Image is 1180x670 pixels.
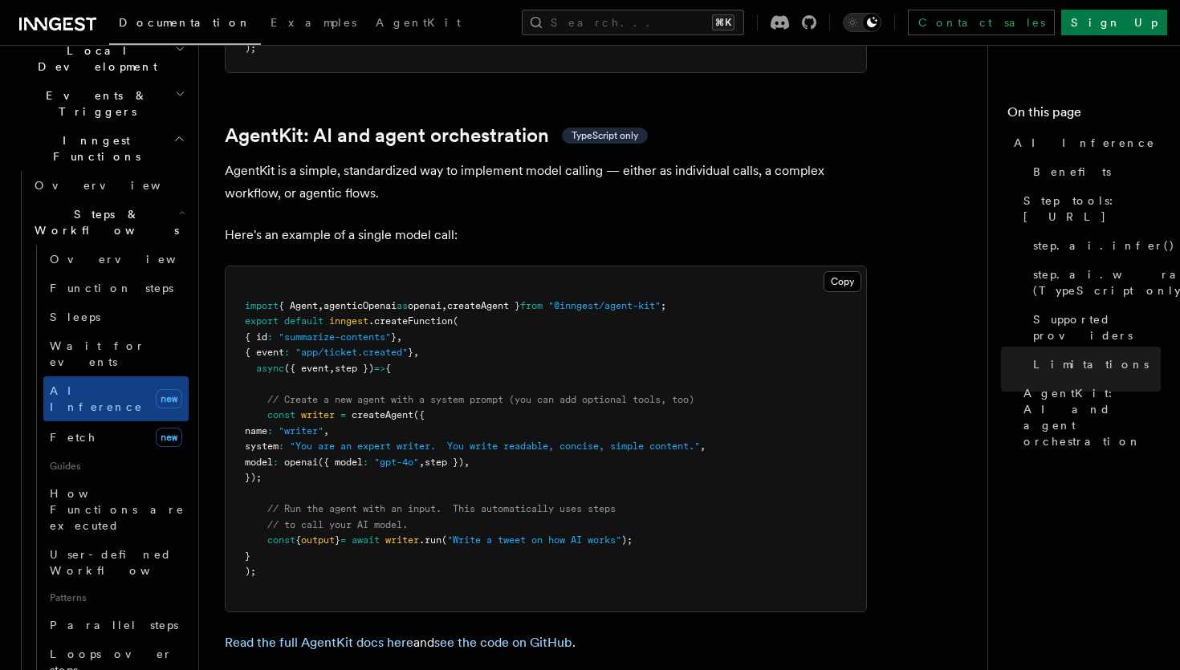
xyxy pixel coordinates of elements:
[374,363,385,374] span: =>
[323,425,329,437] span: ,
[28,200,189,245] button: Steps & Workflows
[413,409,425,420] span: ({
[261,5,366,43] a: Examples
[225,124,648,147] a: AgentKit: AI and agent orchestrationTypeScript only
[391,331,397,343] span: }
[1023,193,1161,225] span: Step tools: [URL]
[43,585,189,611] span: Patterns
[548,300,661,311] span: "@inngest/agent-kit"
[50,282,173,294] span: Function steps
[279,425,323,437] span: "writer"
[273,457,279,468] span: :
[1017,186,1161,231] a: Step tools: [URL]
[385,534,419,546] span: writer
[156,428,182,447] span: new
[43,303,189,331] a: Sleeps
[352,409,413,420] span: createAgent
[329,315,368,327] span: inngest
[301,534,335,546] span: output
[43,331,189,376] a: Wait for events
[43,611,189,640] a: Parallel steps
[1033,164,1111,180] span: Benefits
[318,457,363,468] span: ({ model
[1027,350,1161,379] a: Limitations
[453,315,458,327] span: (
[340,409,346,420] span: =
[1033,356,1149,372] span: Limitations
[267,394,694,405] span: // Create a new agent with a system prompt (you can add optional tools, too)
[50,431,96,444] span: Fetch
[245,331,267,343] span: { id
[366,5,470,43] a: AgentKit
[700,441,706,452] span: ,
[13,132,173,164] span: Inngest Functions
[50,619,178,631] span: Parallel steps
[352,534,380,546] span: await
[318,300,323,311] span: ,
[256,363,284,374] span: async
[109,5,261,45] a: Documentation
[1023,385,1161,449] span: AgentKit: AI and agent orchestration
[572,129,638,142] span: TypeScript only
[279,331,391,343] span: "summarize-contents"
[13,87,175,120] span: Events & Triggers
[119,16,251,29] span: Documentation
[1007,103,1161,128] h4: On this page
[225,635,413,650] a: Read the full AgentKit docs here
[1017,379,1161,456] a: AgentKit: AI and agent orchestration
[621,534,633,546] span: );
[340,534,346,546] span: =
[1007,128,1161,157] a: AI Inference
[50,339,145,368] span: Wait for events
[408,300,441,311] span: openai
[447,300,520,311] span: createAgent }
[43,540,189,585] a: User-defined Workflows
[368,315,453,327] span: .createFunction
[397,331,402,343] span: ,
[295,347,408,358] span: "app/ticket.created"
[28,206,179,238] span: Steps & Workflows
[267,425,273,437] span: :
[1027,231,1161,260] a: step.ai.infer()
[376,16,461,29] span: AgentKit
[245,566,256,577] span: );
[295,534,301,546] span: {
[335,534,340,546] span: }
[520,300,543,311] span: from
[43,453,189,479] span: Guides
[522,10,744,35] button: Search...⌘K
[35,179,200,192] span: Overview
[245,347,284,358] span: { event
[50,311,100,323] span: Sleeps
[245,300,279,311] span: import
[245,425,267,437] span: name
[245,472,262,483] span: });
[43,245,189,274] a: Overview
[284,363,329,374] span: ({ event
[447,534,621,546] span: "Write a tweet on how AI works"
[267,503,616,514] span: // Run the agent with an input. This automatically uses steps
[301,409,335,420] span: writer
[824,271,861,292] button: Copy
[225,631,867,654] p: and .
[464,457,470,468] span: ,
[279,300,318,311] span: { Agent
[1033,311,1161,343] span: Supported providers
[908,10,1055,35] a: Contact sales
[245,457,273,468] span: model
[271,16,356,29] span: Examples
[1027,305,1161,350] a: Supported providers
[245,315,279,327] span: export
[13,81,189,126] button: Events & Triggers
[284,315,323,327] span: default
[50,548,194,577] span: User-defined Workflows
[425,457,464,468] span: step })
[245,550,250,562] span: }
[43,421,189,453] a: Fetchnew
[374,457,419,468] span: "gpt-4o"
[245,43,256,54] span: );
[279,441,284,452] span: :
[267,331,273,343] span: :
[43,479,189,540] a: How Functions are executed
[43,376,189,421] a: AI Inferencenew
